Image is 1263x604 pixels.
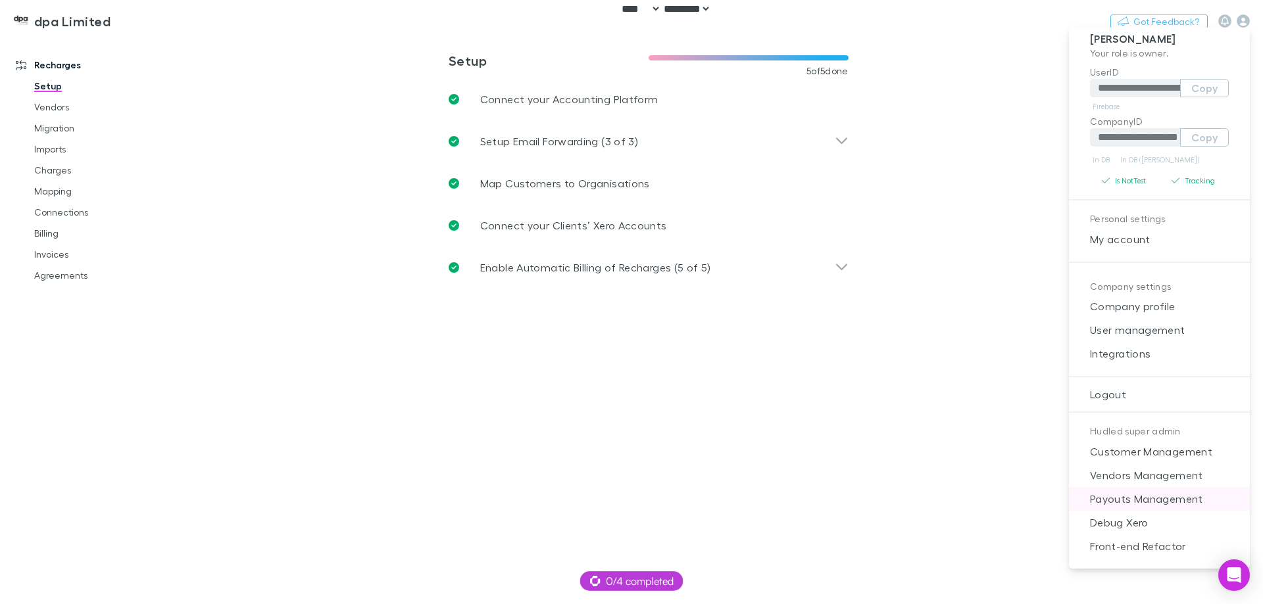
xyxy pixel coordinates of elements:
[1180,128,1229,147] button: Copy
[1079,491,1239,507] span: Payouts Management
[1090,423,1229,440] p: Hudled super admin
[1090,99,1122,114] a: Firebase
[1090,46,1229,60] p: Your role is owner .
[1218,559,1250,591] div: Open Intercom Messenger
[1160,173,1229,189] button: Tracking
[1090,65,1229,79] p: UserID
[1090,211,1229,227] p: Personal settings
[1090,114,1229,128] p: CompanyID
[1079,231,1239,247] span: My account
[1079,346,1239,361] span: Integrations
[1090,279,1229,295] p: Company settings
[1079,515,1239,530] span: Debug Xero
[1079,386,1239,402] span: Logout
[1079,322,1239,338] span: User management
[1180,79,1229,97] button: Copy
[1079,467,1239,483] span: Vendors Management
[1079,538,1239,554] span: Front-end Refactor
[1090,152,1112,168] a: In DB
[1079,298,1239,314] span: Company profile
[1090,173,1160,189] button: Is NotTest
[1118,152,1202,168] a: In DB ([PERSON_NAME])
[1090,32,1229,46] p: [PERSON_NAME]
[1079,444,1239,459] span: Customer Management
